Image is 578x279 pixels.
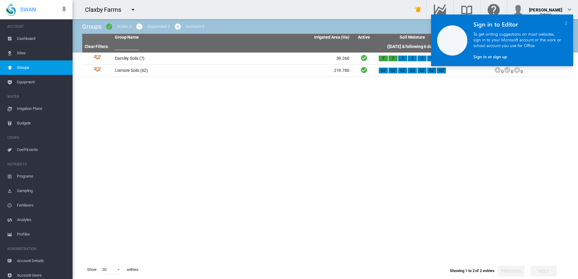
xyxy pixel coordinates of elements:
[417,56,427,62] div: 7
[314,35,349,40] span: Irrigated Area (Ha)
[529,5,562,11] div: [PERSON_NAME]
[415,6,422,13] md-icon: icon-bell-ring
[94,55,101,62] img: 4.svg
[336,56,349,61] span: 39.260
[398,68,407,74] div: 62
[379,68,388,74] div: 62
[17,101,68,116] span: Irrigation Plans
[103,21,115,33] button: icon-checkbox-marked-circle
[94,67,101,74] img: 4.svg
[512,4,524,16] img: profile.jpg
[17,116,68,130] span: Budgets
[494,69,523,74] span: 0 0 0
[20,6,36,13] span: SWAN
[106,23,113,30] md-icon: icon-checkbox-marked-circle
[360,54,368,62] i: Active
[7,244,68,254] span: ADMINISTRATION
[174,23,181,30] md-icon: icon-cancel
[129,6,137,13] md-icon: icon-menu-down
[17,254,68,268] span: Account Details
[408,68,417,74] div: 62
[82,23,101,30] span: Groups
[486,6,501,13] md-icon: Click here for help
[6,3,16,16] img: SWAN-Landscape-Logo-Colour-drop.png
[60,6,68,13] md-icon: icon-pin
[17,169,68,184] span: Programs
[82,53,568,65] tr: Group Id: 38989 Darnley Soils (7) 39.260 Active 7 7 7 7 7 7 7 000
[147,24,170,29] div: Suspended: 0
[7,92,68,101] span: WATER
[112,34,232,41] th: Group Name
[427,68,436,74] div: 62
[450,268,495,273] span: Showing 1 to 2 of 2 entries
[136,23,143,30] md-icon: icon-minus-circle
[7,159,68,169] span: NUTRIENTS
[398,56,407,62] div: 7
[7,133,68,143] span: CROPS
[437,68,446,74] div: 62
[417,68,427,74] div: 62
[17,60,68,75] span: Groups
[360,66,368,74] i: Active
[17,198,68,213] span: Fertilisers
[427,56,436,62] div: 7
[400,35,425,40] span: Soil Moisture
[85,5,127,14] div: Claxby Farms
[102,267,106,272] div: 20
[17,75,68,89] span: Equipment
[172,21,184,33] button: icon-cancel
[133,21,145,33] button: icon-minus-circle
[82,53,112,64] td: Group Id: 38989
[566,6,573,13] md-icon: icon-chevron-down
[117,24,131,29] div: Active: 2
[388,68,398,74] div: 62
[540,13,552,16] span: (Admin)
[85,265,99,275] span: Show
[17,31,68,46] span: Dashboard
[125,265,141,275] span: entries
[530,266,557,277] button: Next
[127,4,139,16] button: icon-menu-down
[388,56,398,62] div: 7
[379,56,388,62] div: 7
[112,53,232,64] td: Darnley Soils (7)
[408,56,417,62] div: 7
[17,213,68,227] span: Analytes
[85,44,108,49] a: Clear Filters
[17,184,68,198] span: Sampling
[17,46,68,60] span: Sites
[334,68,349,73] span: 219.780
[412,4,424,16] button: icon-bell-ring
[352,34,376,41] th: Active
[387,44,437,49] span: ([DATE] & following 6 days)
[498,266,524,277] button: Previous
[17,227,68,242] span: Profiles
[82,65,568,77] tr: Group Id: 38990 Lismore Soils (62) 219.780 Active 62 62 62 62 62 62 62 000
[17,143,68,157] span: Coefficients
[186,24,204,29] div: Archived: 0
[459,6,474,13] md-icon: Search the knowledge base
[112,65,232,76] td: Lismore Soils (62)
[433,6,447,13] md-icon: Go to the Data Hub
[7,22,68,31] span: ACCOUNT
[82,65,112,76] td: Group Id: 38990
